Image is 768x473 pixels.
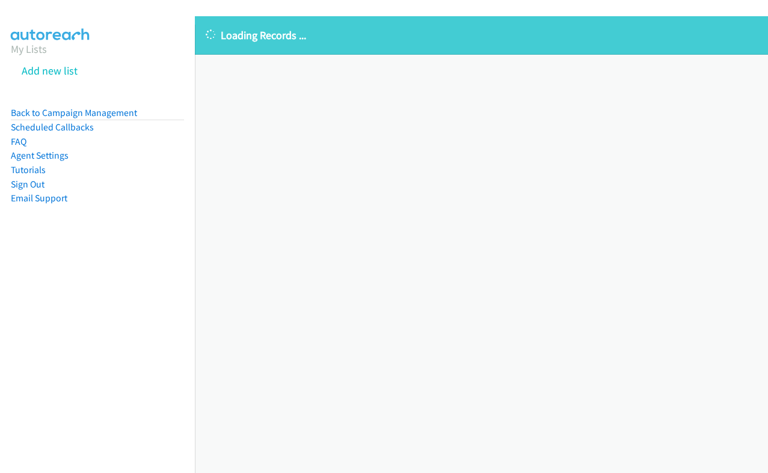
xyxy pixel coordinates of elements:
[22,64,78,78] a: Add new list
[11,136,26,147] a: FAQ
[11,121,94,133] a: Scheduled Callbacks
[11,150,69,161] a: Agent Settings
[11,42,47,56] a: My Lists
[11,192,67,204] a: Email Support
[11,107,137,118] a: Back to Campaign Management
[11,179,45,190] a: Sign Out
[11,164,46,175] a: Tutorials
[206,27,757,43] p: Loading Records ...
